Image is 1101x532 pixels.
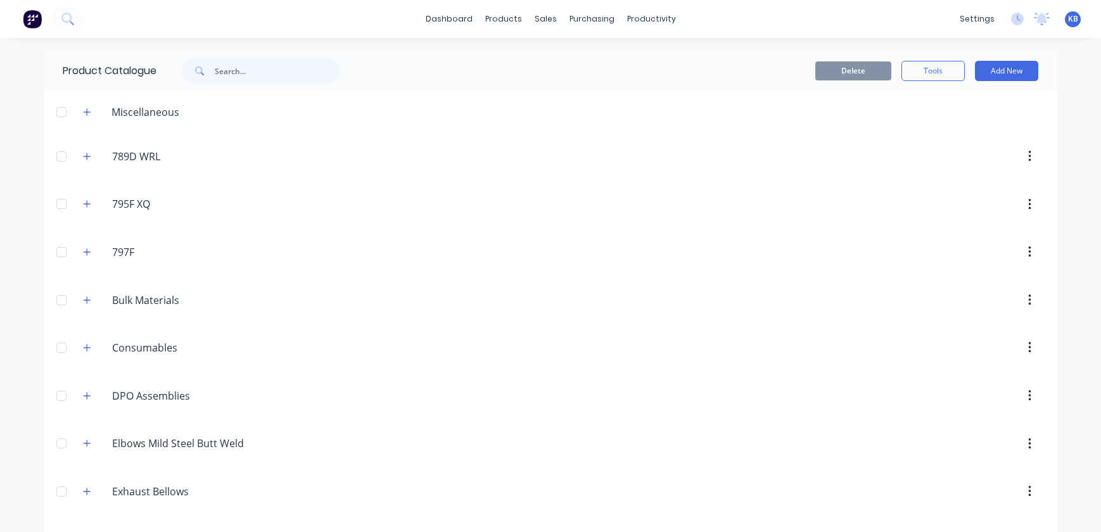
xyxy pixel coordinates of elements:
[621,9,682,28] div: productivity
[112,149,262,164] input: Enter category name
[23,9,42,28] img: Factory
[528,9,563,28] div: sales
[563,9,621,28] div: purchasing
[953,9,1001,28] div: settings
[975,61,1038,81] button: Add New
[901,61,965,81] button: Tools
[112,244,262,260] input: Enter category name
[112,484,262,499] input: Enter category name
[101,104,189,120] div: Miscellaneous
[1068,13,1078,25] span: KB
[215,58,340,84] input: Search...
[419,9,479,28] a: dashboard
[44,51,156,91] div: Product Catalogue
[815,61,891,80] button: Delete
[479,9,528,28] div: products
[112,388,262,403] input: Enter category name
[112,436,262,451] input: Enter category name
[112,196,262,212] input: Enter category name
[112,293,262,308] input: Enter category name
[112,340,262,355] input: Enter category name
